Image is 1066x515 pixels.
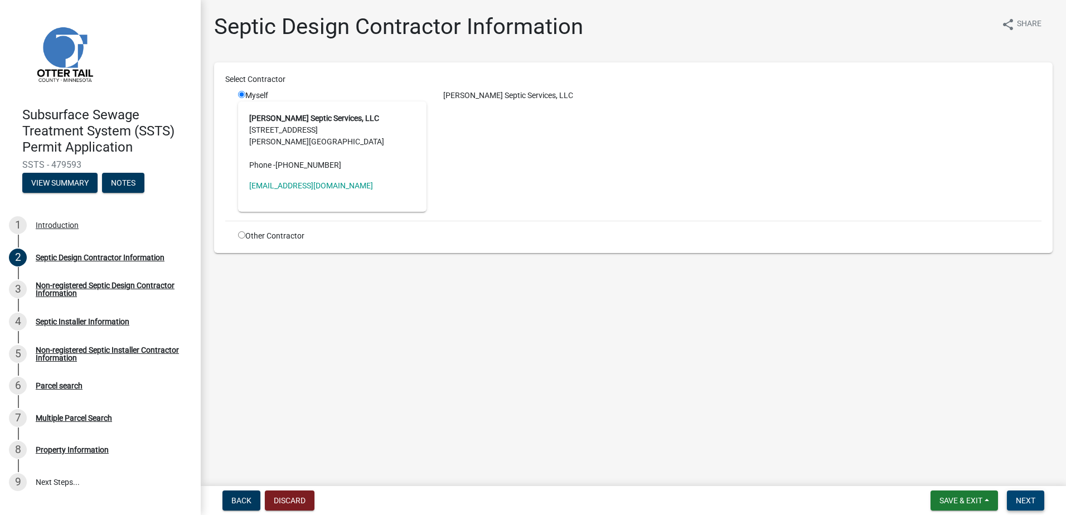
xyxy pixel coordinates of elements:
span: SSTS - 479593 [22,159,178,170]
abbr: Phone - [249,161,275,169]
div: 5 [9,345,27,363]
div: 4 [9,313,27,331]
div: 3 [9,280,27,298]
span: Back [231,496,251,505]
h1: Septic Design Contractor Information [214,13,583,40]
i: share [1001,18,1015,31]
button: Notes [102,173,144,193]
div: [PERSON_NAME] Septic Services, LLC [435,90,1050,101]
address: [STREET_ADDRESS] [PERSON_NAME][GEOGRAPHIC_DATA] [249,113,415,171]
button: View Summary [22,173,98,193]
button: Discard [265,490,314,511]
div: Non-registered Septic Design Contractor Information [36,281,183,297]
div: 8 [9,441,27,459]
div: Other Contractor [230,230,435,242]
div: Parcel search [36,382,83,390]
button: Next [1007,490,1044,511]
button: Back [222,490,260,511]
div: 2 [9,249,27,266]
div: 6 [9,377,27,395]
img: Otter Tail County, Minnesota [22,12,106,95]
div: Introduction [36,221,79,229]
a: [EMAIL_ADDRESS][DOMAIN_NAME] [249,181,373,190]
h4: Subsurface Sewage Treatment System (SSTS) Permit Application [22,107,192,155]
wm-modal-confirm: Summary [22,179,98,188]
div: Septic Installer Information [36,318,129,325]
div: 1 [9,216,27,234]
div: Septic Design Contractor Information [36,254,164,261]
div: 9 [9,473,27,491]
button: Save & Exit [931,490,998,511]
strong: [PERSON_NAME] Septic Services, LLC [249,114,379,123]
span: Share [1017,18,1041,31]
div: 7 [9,409,27,427]
span: Next [1016,496,1035,505]
wm-modal-confirm: Notes [102,179,144,188]
button: shareShare [992,13,1050,35]
div: Select Contractor [217,74,1050,85]
div: Multiple Parcel Search [36,414,112,422]
div: Property Information [36,446,109,454]
div: Myself [238,90,427,212]
span: Save & Exit [939,496,982,505]
span: [PHONE_NUMBER] [275,161,341,169]
div: Non-registered Septic Installer Contractor Information [36,346,183,362]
